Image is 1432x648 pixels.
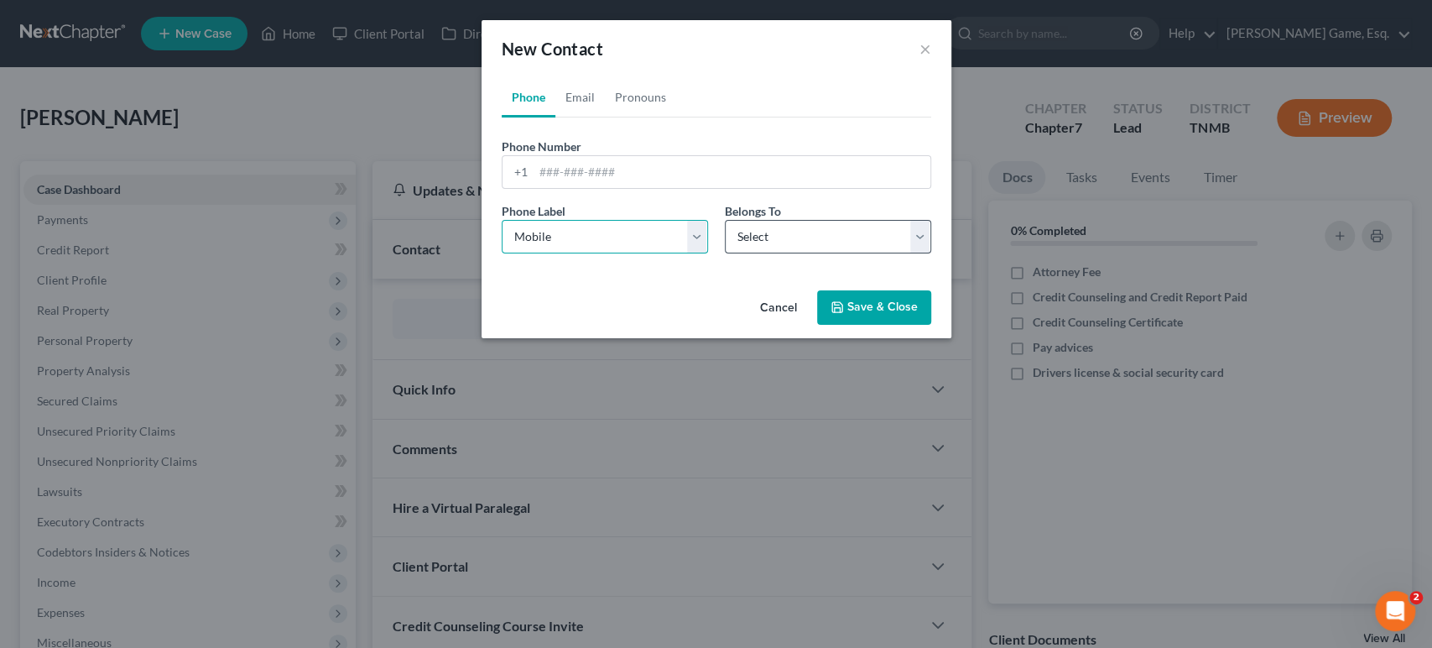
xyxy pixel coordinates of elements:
button: Cancel [747,292,810,326]
span: Belongs To [725,204,781,218]
button: Save & Close [817,290,931,326]
span: Phone Label [502,204,565,218]
span: 2 [1409,591,1423,604]
span: Phone Number [502,139,581,154]
iframe: Intercom live chat [1375,591,1415,631]
input: ###-###-#### [534,156,930,188]
a: Email [555,77,605,118]
div: +1 [503,156,534,188]
button: × [919,39,931,59]
a: Pronouns [605,77,676,118]
a: Phone [502,77,555,118]
span: New Contact [502,39,603,59]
